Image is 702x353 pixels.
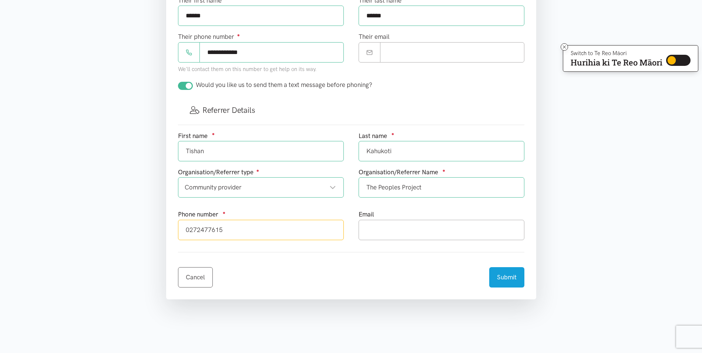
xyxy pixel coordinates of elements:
div: Community provider [185,182,336,192]
input: Email [380,42,524,63]
sup: ● [443,168,446,173]
label: Organisation/Referrer Name [359,167,438,177]
label: Their phone number [178,32,240,42]
button: Submit [489,267,524,288]
label: Last name [359,131,387,141]
sup: ● [212,131,215,137]
div: Organisation/Referrer type [178,167,344,177]
a: Cancel [178,267,213,288]
span: Would you like us to send them a text message before phoning? [196,81,372,88]
p: Hurihia ki Te Reo Māori [571,59,662,66]
input: Phone number [199,42,344,63]
p: Switch to Te Reo Māori [571,51,662,56]
label: First name [178,131,208,141]
sup: ● [256,168,259,173]
label: Email [359,209,374,219]
sup: ● [392,131,394,137]
sup: ● [223,210,226,215]
label: Their email [359,32,390,42]
h3: Referrer Details [190,105,513,115]
sup: ● [237,32,240,38]
small: We'll contact them on this number to get help on its way. [178,66,317,73]
label: Phone number [178,209,218,219]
